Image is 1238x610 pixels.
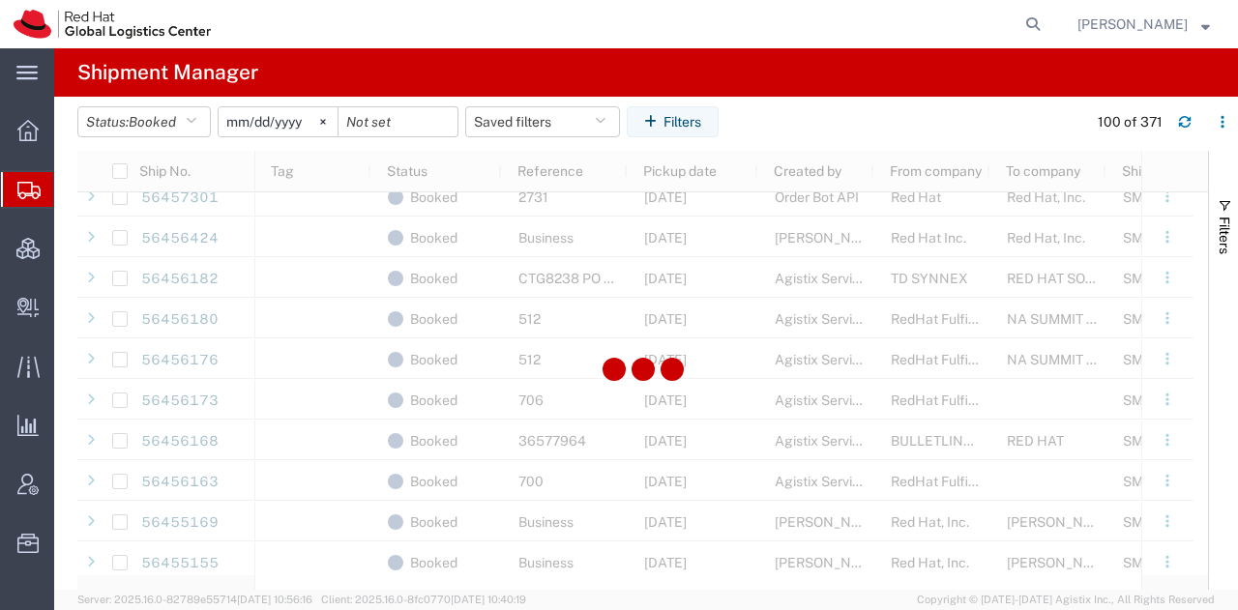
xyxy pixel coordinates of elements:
input: Not set [339,107,457,136]
div: 100 of 371 [1098,112,1163,132]
button: Saved filters [465,106,620,137]
span: Server: 2025.16.0-82789e55714 [77,594,312,605]
span: Kirk Newcross [1077,14,1188,35]
input: Not set [219,107,338,136]
button: Status:Booked [77,106,211,137]
button: Filters [627,106,719,137]
span: Filters [1217,217,1232,254]
span: Client: 2025.16.0-8fc0770 [321,594,526,605]
h4: Shipment Manager [77,48,258,97]
img: logo [14,10,211,39]
span: [DATE] 10:40:19 [451,594,526,605]
span: Booked [129,114,176,130]
span: [DATE] 10:56:16 [237,594,312,605]
span: Copyright © [DATE]-[DATE] Agistix Inc., All Rights Reserved [917,592,1215,608]
button: [PERSON_NAME] [1076,13,1211,36]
